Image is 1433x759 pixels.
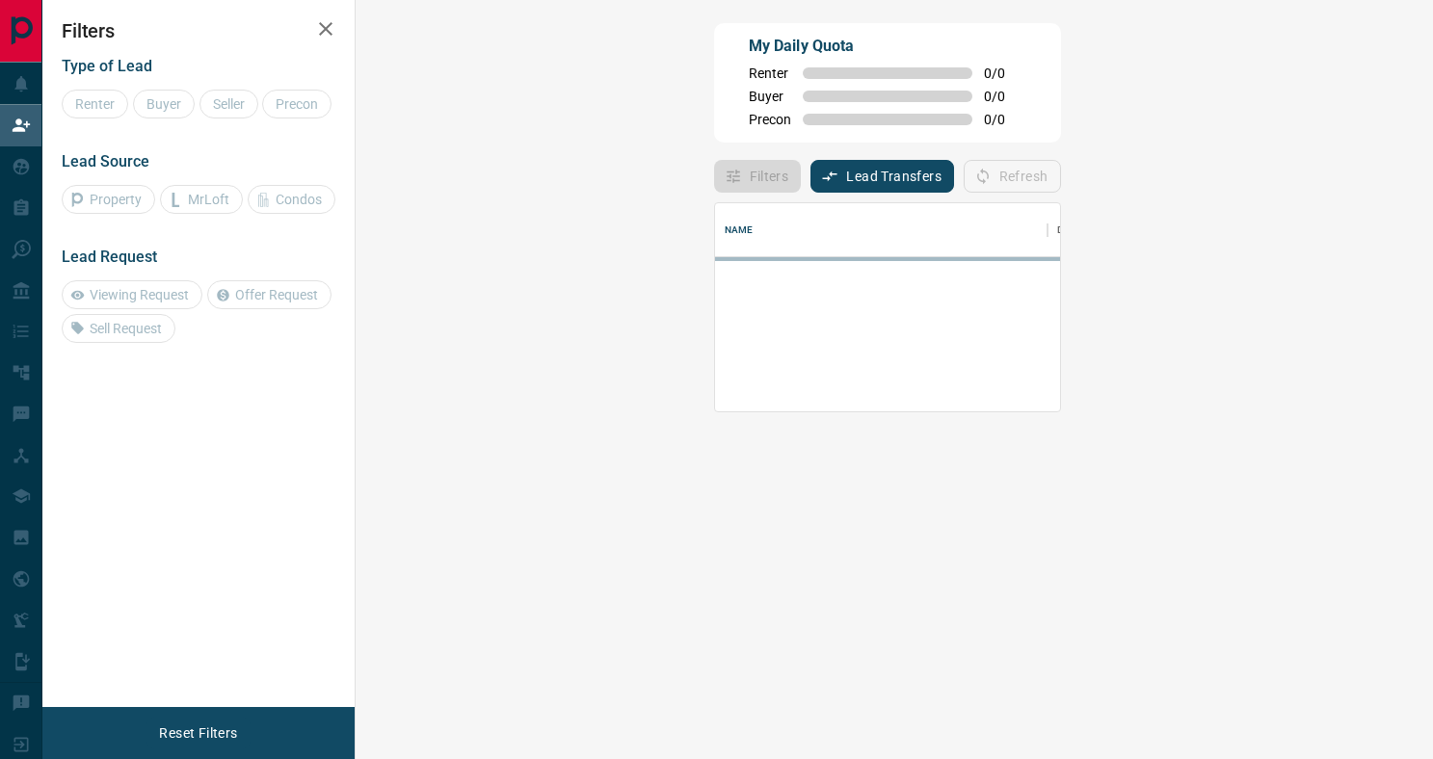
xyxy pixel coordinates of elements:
[62,19,335,42] h2: Filters
[62,152,149,170] span: Lead Source
[749,35,1026,58] p: My Daily Quota
[984,65,1026,81] span: 0 / 0
[984,89,1026,104] span: 0 / 0
[146,717,250,749] button: Reset Filters
[715,203,1048,257] div: Name
[62,57,152,75] span: Type of Lead
[810,160,954,193] button: Lead Transfers
[749,65,791,81] span: Renter
[749,89,791,104] span: Buyer
[725,203,754,257] div: Name
[984,112,1026,127] span: 0 / 0
[749,112,791,127] span: Precon
[62,248,157,266] span: Lead Request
